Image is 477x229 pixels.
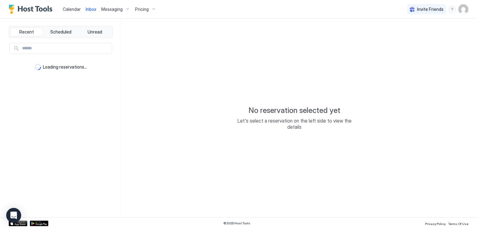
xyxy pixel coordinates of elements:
span: Unread [88,29,102,35]
span: © 2025 Host Tools [223,221,250,225]
span: Pricing [135,7,149,12]
div: User profile [458,4,468,14]
span: No reservation selected yet [248,106,340,115]
span: Scheduled [50,29,71,35]
div: tab-group [9,26,113,38]
a: Google Play Store [30,221,48,226]
span: Invite Friends [417,7,443,12]
span: Terms Of Use [448,222,468,226]
a: App Store [9,221,27,226]
a: Terms Of Use [448,220,468,227]
button: Scheduled [44,28,77,36]
div: menu [448,6,456,13]
div: Open Intercom Messenger [6,208,21,223]
span: Loading reservations... [43,64,87,70]
a: Privacy Policy [425,220,446,227]
a: Calendar [63,6,81,12]
span: Let's select a reservation on the left side to view the details [232,118,357,130]
button: Unread [78,28,111,36]
input: Input Field [20,43,112,54]
span: Recent [19,29,34,35]
span: Calendar [63,7,81,12]
span: Inbox [86,7,96,12]
span: Privacy Policy [425,222,446,226]
div: loading [35,64,41,70]
span: Messaging [101,7,123,12]
a: Host Tools Logo [9,5,55,14]
a: Inbox [86,6,96,12]
button: Recent [10,28,43,36]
